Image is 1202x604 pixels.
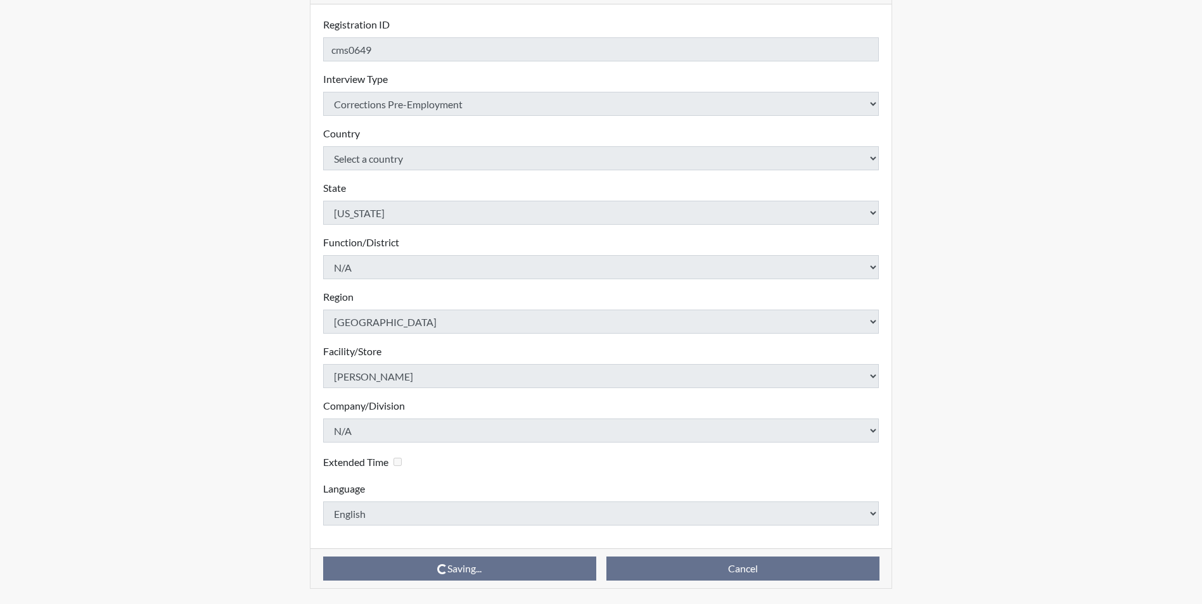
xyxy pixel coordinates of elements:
[323,17,390,32] label: Registration ID
[323,455,388,470] label: Extended Time
[323,289,354,305] label: Region
[323,37,879,61] input: Insert a Registration ID, which needs to be a unique alphanumeric value for each interviewee
[323,481,365,496] label: Language
[323,180,346,196] label: State
[323,72,388,87] label: Interview Type
[323,126,360,141] label: Country
[323,557,596,581] button: Saving...
[323,344,381,359] label: Facility/Store
[323,235,399,250] label: Function/District
[606,557,879,581] button: Cancel
[323,398,405,413] label: Company/Division
[323,453,407,471] div: Checking this box will provide the interviewee with an accomodation of extra time to answer each ...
